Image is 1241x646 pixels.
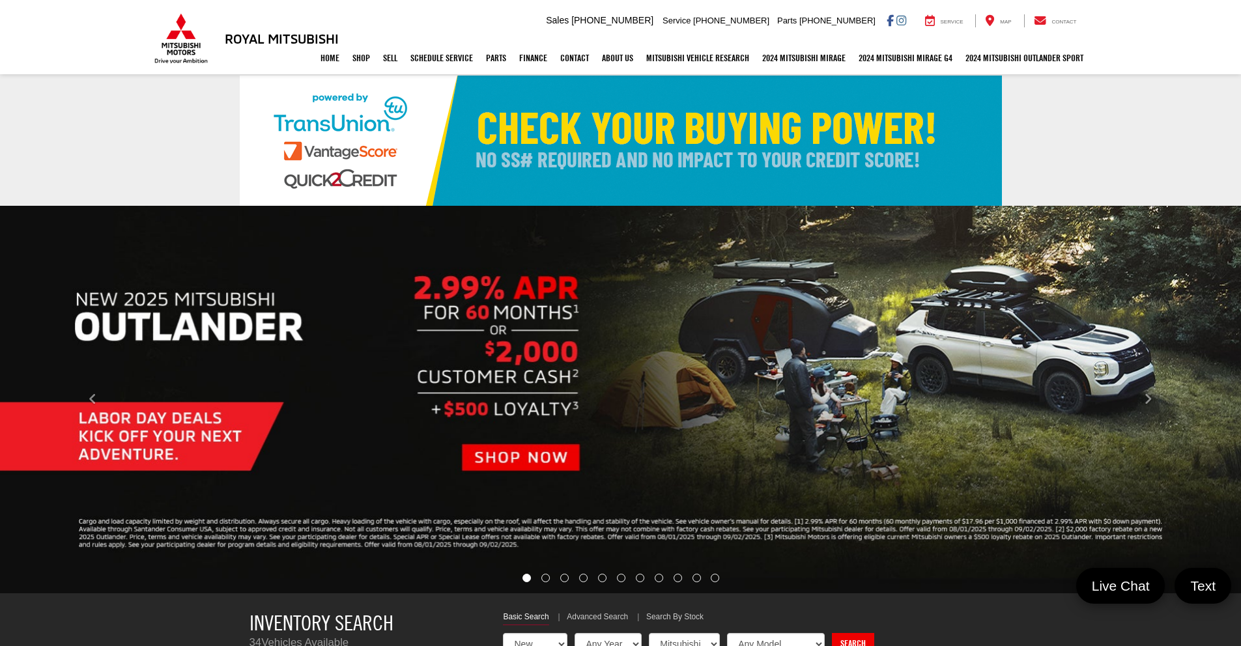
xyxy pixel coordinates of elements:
li: Go to slide number 5. [598,574,606,582]
li: Go to slide number 9. [674,574,682,582]
a: Contact [554,42,595,74]
a: Live Chat [1076,568,1165,604]
a: Mitsubishi Vehicle Research [640,42,756,74]
a: Service [915,14,973,27]
h3: Royal Mitsubishi [225,31,339,46]
img: Mitsubishi [152,13,210,64]
span: Contact [1051,19,1076,25]
a: Home [314,42,346,74]
span: Live Chat [1085,577,1156,595]
li: Go to slide number 3. [560,574,569,582]
span: Service [941,19,963,25]
a: Shop [346,42,377,74]
span: [PHONE_NUMBER] [571,15,653,25]
li: Go to slide number 2. [541,574,550,582]
a: Schedule Service: Opens in a new tab [404,42,479,74]
a: Parts: Opens in a new tab [479,42,513,74]
li: Go to slide number 10. [692,574,701,582]
a: Advanced Search [567,611,628,625]
h3: Inventory Search [250,611,484,634]
a: Map [975,14,1021,27]
span: Sales [546,15,569,25]
li: Go to slide number 6. [617,574,625,582]
span: Service [663,16,691,25]
a: Sell [377,42,404,74]
img: Check Your Buying Power [240,76,1002,206]
li: Go to slide number 1. [522,574,531,582]
a: 2024 Mitsubishi Mirage [756,42,852,74]
a: 2024 Mitsubishi Outlander SPORT [959,42,1090,74]
a: Instagram: Click to visit our Instagram page [896,15,906,25]
li: Go to slide number 11. [711,574,719,582]
a: About Us [595,42,640,74]
a: Facebook: Click to visit our Facebook page [887,15,894,25]
button: Click to view next picture. [1055,232,1241,567]
li: Go to slide number 8. [655,574,663,582]
span: Text [1184,577,1222,595]
a: Finance [513,42,554,74]
span: [PHONE_NUMBER] [693,16,769,25]
a: 2024 Mitsubishi Mirage G4 [852,42,959,74]
span: Parts [777,16,797,25]
li: Go to slide number 4. [579,574,588,582]
li: Go to slide number 7. [636,574,644,582]
a: Text [1175,568,1231,604]
span: [PHONE_NUMBER] [799,16,876,25]
a: Contact [1024,14,1087,27]
a: Search By Stock [646,611,704,625]
span: Map [1000,19,1011,25]
a: Basic Search [503,611,549,625]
